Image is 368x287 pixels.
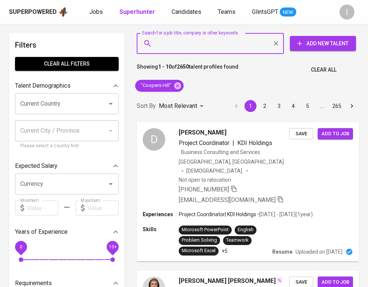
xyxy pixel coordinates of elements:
a: Teams [218,7,237,17]
button: Go to page 5 [302,100,314,112]
span: Clear All [311,65,336,75]
p: Resume [272,248,293,256]
h6: Filters [15,39,119,51]
div: Microsoft PowerPoint [182,226,229,233]
p: Showing of talent profiles found [137,63,238,77]
p: Sort By [137,102,156,111]
button: Open [106,99,116,109]
span: [EMAIL_ADDRESS][DOMAIN_NAME] [179,196,276,203]
p: Not open to relocation [179,176,231,184]
button: Go to page 3 [273,100,285,112]
button: Clear [271,38,281,49]
input: Value [87,200,119,215]
div: Expected Salary [15,158,119,173]
span: Teams [218,8,235,15]
div: D [143,128,165,151]
div: Teamwork [226,237,249,244]
span: 10+ [109,244,116,250]
button: Go to page 265 [330,100,344,112]
a: Candidates [172,7,203,17]
button: Clear All [308,63,339,77]
b: 2650 [177,64,189,70]
span: Clear All filters [21,59,113,69]
span: Add to job [321,278,349,287]
p: Skills [143,226,179,233]
div: English [238,226,253,233]
div: … [316,102,328,110]
button: Go to next page [346,100,358,112]
div: Most Relevant [159,99,206,113]
p: Talent Demographics [15,81,71,90]
span: Add to job [321,130,349,138]
p: Years of Experience [15,227,68,236]
span: Business Consulting and Services [181,149,260,155]
a: D[PERSON_NAME]Project Coordinator|KDI HoldingsBusiness Consulting and Services[GEOGRAPHIC_DATA], ... [137,122,359,262]
span: Save [293,130,309,138]
p: • [DATE] - [DATE] ( 1 year ) [256,211,313,218]
span: Project Coordinator [179,139,229,146]
button: page 1 [244,100,256,112]
b: Superhunter [119,8,155,15]
span: [PERSON_NAME] [PERSON_NAME] [179,277,276,286]
div: [GEOGRAPHIC_DATA], [GEOGRAPHIC_DATA] [179,158,284,166]
span: NEW [280,9,296,16]
span: | [232,139,234,148]
div: I [339,4,354,19]
p: Please select a Country first [20,142,113,150]
div: Problem Solving [182,237,217,244]
a: Superhunter [119,7,157,17]
div: Talent Demographics [15,78,119,93]
button: Add to job [318,128,353,140]
span: [PERSON_NAME] [179,128,226,137]
div: Superpowered [9,8,57,16]
button: Open [106,179,116,189]
span: GlintsGPT [252,8,278,15]
span: Add New Talent [296,39,350,48]
nav: pagination navigation [229,100,359,112]
span: 0 [20,244,22,250]
input: Value [27,200,58,215]
span: KDI Holdings [237,139,272,146]
span: "Coopers Hill" [135,82,176,89]
span: [DEMOGRAPHIC_DATA] [186,167,243,175]
p: Project Coordinator | KDI Holdings [179,211,256,218]
a: GlintsGPT NEW [252,7,296,17]
button: Go to page 2 [259,100,271,112]
button: Clear All filters [15,57,119,71]
span: Candidates [172,8,201,15]
button: Save [289,128,313,140]
b: 1 - 10 [158,64,172,70]
div: "Coopers Hill" [135,80,184,92]
div: Years of Experience [15,224,119,239]
img: app logo [58,6,68,18]
img: magic_wand.svg [276,277,282,283]
a: Superpoweredapp logo [9,6,68,18]
p: Experiences [143,211,179,218]
button: Go to page 4 [287,100,299,112]
p: +5 [222,247,228,255]
p: Most Relevant [159,102,197,111]
p: Uploaded on [DATE] [296,248,342,256]
a: Jobs [89,7,104,17]
span: Save [293,278,309,287]
button: Add New Talent [290,36,356,51]
p: Expected Salary [15,161,57,170]
span: [PHONE_NUMBER] [179,186,229,193]
div: Microsoft Excel [182,247,216,254]
span: Jobs [89,8,103,15]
